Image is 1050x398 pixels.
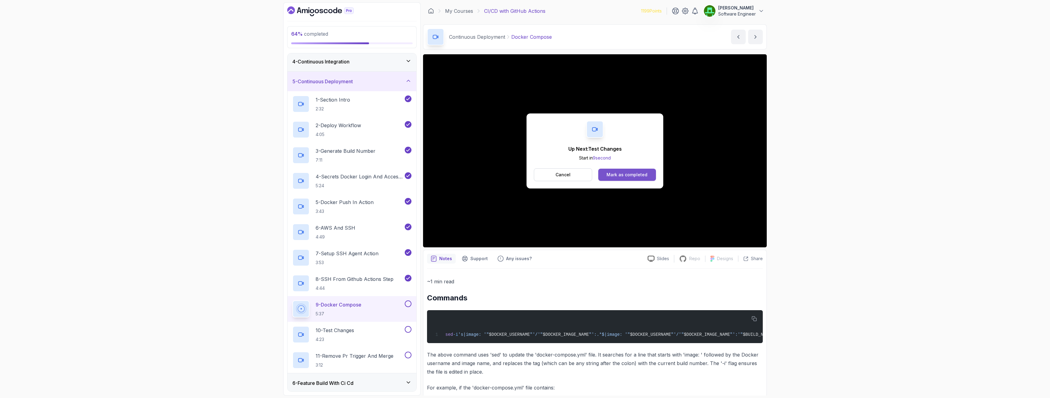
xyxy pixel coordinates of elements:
span: 9 second [593,155,611,160]
button: 10-Test Changes4:23 [292,326,411,343]
span: "'/'" [671,332,684,337]
p: 5:24 [316,183,404,189]
a: Slides [643,256,674,262]
p: 1 - Section Intro [316,96,350,103]
p: 3:53 [316,260,378,266]
button: notes button [427,254,456,264]
p: Any issues? [506,256,532,262]
button: previous content [731,30,746,44]
button: 7-Setup SSH Agent Action3:53 [292,249,411,266]
h3: 4 - Continuous Integration [292,58,349,65]
p: 2:32 [316,106,350,112]
p: 4:05 [316,131,361,138]
p: 4:23 [316,336,354,342]
p: 4:49 [316,234,355,240]
p: 5 - Docker Push In Action [316,199,374,206]
p: 1199 Points [641,8,662,14]
span: "':'" [730,332,743,337]
p: Start in [568,155,622,161]
h2: Commands [427,293,763,303]
span: $DOCKER_IMAGE_NAME [684,332,730,337]
a: My Courses [445,7,473,15]
p: The above command uses 'sed' to update the 'docker-compose.yml' file. It searches for a line that... [427,350,763,376]
button: Cancel [534,168,592,181]
span: completed [291,31,328,37]
span: $DOCKER_USERNAME [489,332,530,337]
p: Continuous Deployment [449,33,505,41]
a: Dashboard [287,6,368,16]
p: Repo [689,256,700,262]
p: [PERSON_NAME] [718,5,756,11]
p: Notes [439,256,452,262]
p: Slides [657,256,669,262]
p: 7 - Setup SSH Agent Action [316,250,378,257]
h3: 6 - Feature Build With Ci Cd [292,379,353,387]
p: 3:43 [316,208,374,214]
p: 6 - AWS And SSH [316,224,355,231]
button: Share [738,256,763,262]
p: 3 - Generate Build Number [316,147,375,155]
button: 11-Remove Pr Trigger And Merge3:12 [292,352,411,369]
button: Mark as completed [598,169,656,181]
span: $DOCKER_IMAGE_NAME [543,332,589,337]
p: 9 - Docker Compose [316,301,361,308]
button: Feedback button [494,254,535,264]
button: Support button [458,254,491,264]
button: 4-Continuous Integration [288,52,416,71]
p: Support [470,256,488,262]
p: 11 - Remove Pr Trigger And Merge [316,352,393,360]
button: 8-SSH From Github Actions Step4:44 [292,275,411,292]
h3: 5 - Continuous Deployment [292,78,353,85]
button: 4-Secrets Docker Login And Access Token5:24 [292,172,411,189]
p: Software Engineer [718,11,756,17]
span: 's|image: '" [458,332,489,337]
span: $BUILD_NUMBER [743,332,776,337]
button: 9-Docker Compose5:37 [292,300,411,317]
button: 2-Deploy Workflow4:05 [292,121,411,138]
img: user profile image [704,5,715,17]
a: Dashboard [428,8,434,14]
p: 7:11 [316,157,375,163]
button: 6-Feature Build With Ci Cd [288,373,416,393]
p: 4:44 [316,285,393,291]
div: Mark as completed [606,172,647,178]
span: $DOCKER_USERNAME [630,332,671,337]
p: ~1 min read [427,277,763,286]
p: Designs [717,256,733,262]
span: "'/'" [530,332,543,337]
p: Share [751,256,763,262]
p: 8 - SSH From Github Actions Step [316,275,393,283]
p: 5:37 [316,311,361,317]
p: CI/CD with GitHub Actions [484,7,545,15]
p: Docker Compose [511,33,552,41]
iframe: 9 - Docker Compose [423,54,767,247]
button: 3-Generate Build Number7:11 [292,147,411,164]
button: user profile image[PERSON_NAME]Software Engineer [704,5,764,17]
p: Cancel [556,172,570,178]
p: 4 - Secrets Docker Login And Access Token [316,173,404,180]
span: -i [453,332,458,337]
span: sed [445,332,453,337]
p: 10 - Test Changes [316,327,354,334]
p: 2 - Deploy Workflow [316,122,361,129]
button: 5-Continuous Deployment [288,72,416,91]
button: next content [748,30,763,44]
p: 3:12 [316,362,393,368]
button: 5-Docker Push In Action3:43 [292,198,411,215]
p: Up Next: Test Changes [568,145,622,152]
button: 6-AWS And SSH4:49 [292,224,411,241]
p: For example, if the 'docker-compose.yml' file contains: [427,383,763,392]
span: "':.*$|image: '" [589,332,630,337]
button: 1-Section Intro2:32 [292,95,411,113]
span: 64 % [291,31,303,37]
